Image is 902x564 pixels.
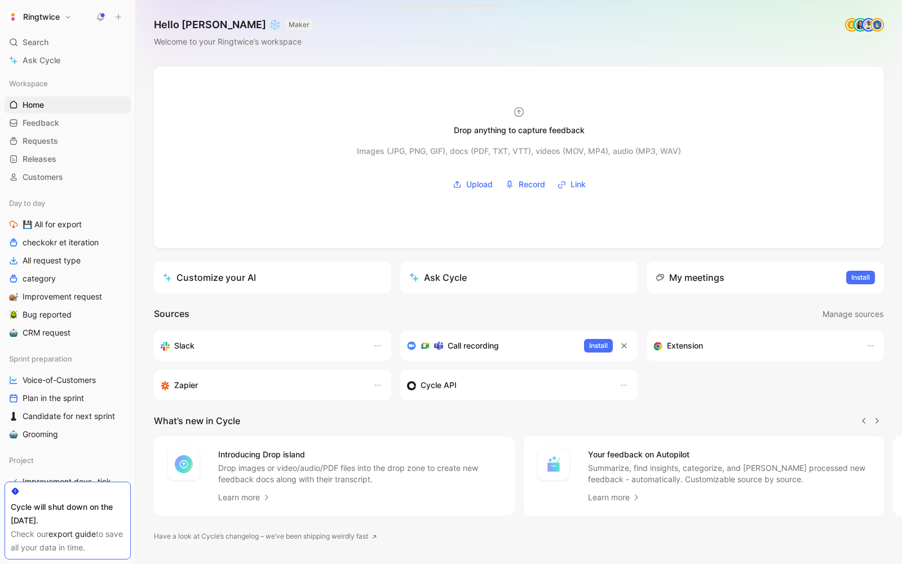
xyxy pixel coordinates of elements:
[846,271,875,284] button: Install
[454,124,585,137] div: Drop anything to capture feedback
[23,411,115,422] span: Candidate for next sprint
[501,176,549,193] button: Record
[9,430,18,439] img: 🤖
[154,35,313,49] div: Welcome to your Ringtwice’s workspace
[5,372,131,389] a: Voice-of-Customers
[23,237,99,248] span: checkokr et iteration
[9,78,48,89] span: Workspace
[5,350,131,443] div: Sprint preparationVoice-of-CustomersPlan in the sprint♟️Candidate for next sprint🤖Grooming
[872,19,883,30] img: avatar
[588,462,871,485] p: Summarize, find insights, categorize, and [PERSON_NAME] processed new feedback - automatically. C...
[846,19,857,30] div: E
[23,99,44,111] span: Home
[466,178,493,191] span: Upload
[23,393,84,404] span: Plan in the sprint
[7,308,20,321] button: 🪲
[9,292,18,301] img: 🐌
[9,353,72,364] span: Sprint preparation
[9,197,45,209] span: Day to day
[5,234,131,251] a: checkokr et iteration
[421,378,457,392] h3: Cycle API
[5,452,131,469] div: Project
[154,414,240,428] h2: What’s new in Cycle
[588,491,641,504] a: Learn more
[5,216,131,233] a: 💾 All for export
[23,171,63,183] span: Customers
[5,390,131,407] a: Plan in the sprint
[174,378,198,392] h3: Zapier
[5,52,131,69] a: Ask Cycle
[154,18,313,32] h1: Hello [PERSON_NAME] ❄️
[5,288,131,305] a: 🐌Improvement request
[656,271,724,284] div: My meetings
[23,153,56,165] span: Releases
[554,176,590,193] button: Link
[5,195,131,211] div: Day to day
[7,428,20,441] button: 🤖
[23,374,96,386] span: Voice-of-Customers
[448,339,499,352] h3: Call recording
[5,75,131,92] div: Workspace
[7,409,20,423] button: ♟️
[449,176,497,193] button: Upload
[5,350,131,367] div: Sprint preparation
[23,476,119,487] span: Improvement days- tickets tackled ALL
[154,531,377,542] a: Have a look at Cycle’s changelog – we’ve been shipping weirdly fast
[218,491,271,504] a: Learn more
[823,307,883,321] span: Manage sources
[11,527,125,554] div: Check our to save all your data in time.
[863,19,874,30] img: avatar
[653,339,855,352] div: Capture feedback from anywhere on the web
[5,151,131,168] a: Releases
[5,473,131,490] a: Improvement days- tickets tackled ALL
[174,339,194,352] h3: Slack
[519,178,545,191] span: Record
[23,54,60,67] span: Ask Cycle
[9,455,34,466] span: Project
[161,378,362,392] div: Capture feedback from thousands of sources with Zapier (survey results, recordings, sheets, etc).
[154,262,391,293] a: Customize your AI
[285,19,313,30] button: MAKER
[161,339,362,352] div: Sync your customers, send feedback and get updates in Slack
[23,309,72,320] span: Bug reported
[7,290,20,303] button: 🐌
[584,339,613,352] button: Install
[154,307,189,321] h2: Sources
[23,117,59,129] span: Feedback
[11,500,125,527] div: Cycle will shut down on the [DATE].
[5,9,74,25] button: RingtwiceRingtwice
[667,339,703,352] h3: Extension
[23,219,82,230] span: 💾 All for export
[5,324,131,341] a: 🤖CRM request
[855,19,866,30] img: avatar
[23,36,48,49] span: Search
[851,272,870,283] span: Install
[7,11,19,23] img: Ringtwice
[5,34,131,51] div: Search
[7,326,20,340] button: 🤖
[407,339,575,352] div: Record & transcribe meetings from Zoom, Meet & Teams.
[23,273,56,284] span: category
[822,307,884,321] button: Manage sources
[218,448,501,461] h4: Introducing Drop island
[571,178,586,191] span: Link
[5,306,131,323] a: 🪲Bug reported
[409,271,467,284] div: Ask Cycle
[588,448,871,461] h4: Your feedback on Autopilot
[5,96,131,113] a: Home
[5,426,131,443] a: 🤖Grooming
[5,408,131,425] a: ♟️Candidate for next sprint
[23,429,58,440] span: Grooming
[23,255,81,266] span: All request type
[5,133,131,149] a: Requests
[400,262,638,293] button: Ask Cycle
[357,144,681,158] div: Images (JPG, PNG, GIF), docs (PDF, TXT, VTT), videos (MOV, MP4), audio (MP3, WAV)
[5,195,131,341] div: Day to day💾 All for exportcheckokr et iterationAll request typecategory🐌Improvement request🪲Bug r...
[9,412,18,421] img: ♟️
[218,462,501,485] p: Drop images or video/audio/PDF files into the drop zone to create new feedback docs along with th...
[407,378,608,392] div: Sync customers & send feedback from custom sources. Get inspired by our favorite use case
[23,291,102,302] span: Improvement request
[5,169,131,186] a: Customers
[23,12,60,22] h1: Ringtwice
[589,340,608,351] span: Install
